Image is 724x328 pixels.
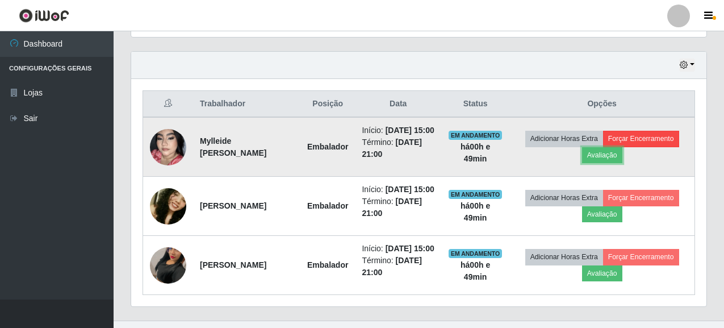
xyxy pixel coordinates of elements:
th: Status [441,91,509,118]
li: Término: [362,196,434,219]
button: Adicionar Horas Extra [525,131,603,147]
strong: Mylleide [PERSON_NAME] [200,136,266,157]
strong: há 00 h e 49 min [461,260,490,281]
button: Forçar Encerramento [603,131,679,147]
button: Avaliação [582,206,622,222]
strong: há 00 h e 49 min [461,201,490,222]
th: Posição [300,91,355,118]
strong: Embalador [307,142,348,151]
strong: há 00 h e 49 min [461,142,490,163]
time: [DATE] 15:00 [386,126,434,135]
button: Avaliação [582,265,622,281]
strong: Embalador [307,260,348,269]
li: Início: [362,243,434,255]
strong: [PERSON_NAME] [200,260,266,269]
li: Início: [362,184,434,196]
button: Adicionar Horas Extra [525,190,603,206]
span: EM ANDAMENTO [449,131,503,140]
img: CoreUI Logo [19,9,69,23]
li: Término: [362,136,434,160]
time: [DATE] 15:00 [386,185,434,194]
button: Avaliação [582,147,622,163]
button: Adicionar Horas Extra [525,249,603,265]
button: Forçar Encerramento [603,190,679,206]
img: 1753810548445.jpeg [150,233,186,298]
span: EM ANDAMENTO [449,249,503,258]
img: 1751397040132.jpeg [150,115,186,180]
th: Trabalhador [193,91,300,118]
strong: [PERSON_NAME] [200,201,266,210]
span: EM ANDAMENTO [449,190,503,199]
li: Término: [362,255,434,279]
th: Opções [509,91,694,118]
time: [DATE] 15:00 [386,244,434,253]
img: 1666052653586.jpeg [150,168,186,244]
li: Início: [362,124,434,136]
button: Forçar Encerramento [603,249,679,265]
th: Data [355,91,441,118]
strong: Embalador [307,201,348,210]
